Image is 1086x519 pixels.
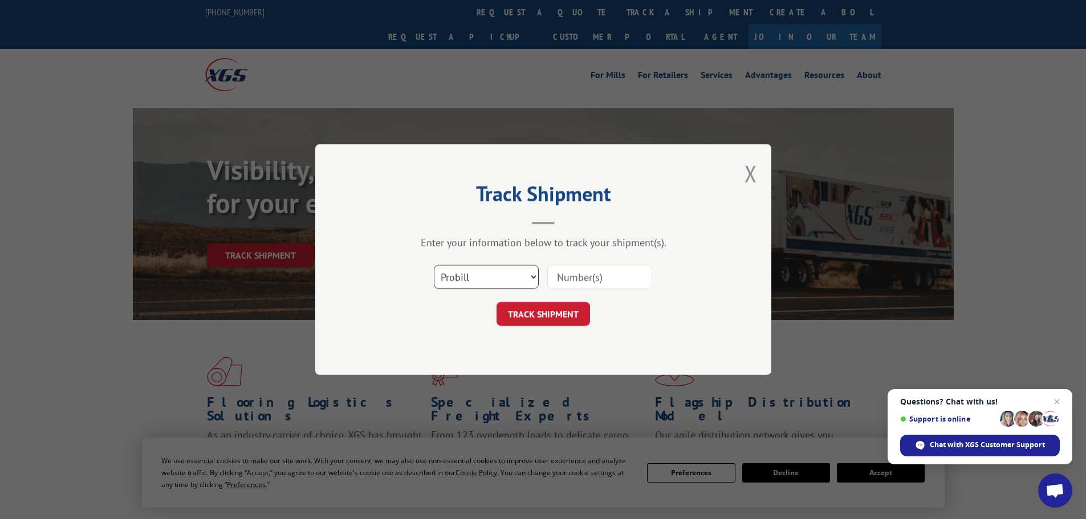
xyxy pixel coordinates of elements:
[745,158,757,189] button: Close modal
[930,440,1045,450] span: Chat with XGS Customer Support
[900,415,996,423] span: Support is online
[900,435,1060,456] div: Chat with XGS Customer Support
[547,265,652,289] input: Number(s)
[900,397,1060,406] span: Questions? Chat with us!
[497,302,590,326] button: TRACK SHIPMENT
[372,236,714,249] div: Enter your information below to track your shipment(s).
[1038,473,1072,508] div: Open chat
[1050,395,1064,408] span: Close chat
[372,186,714,207] h2: Track Shipment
